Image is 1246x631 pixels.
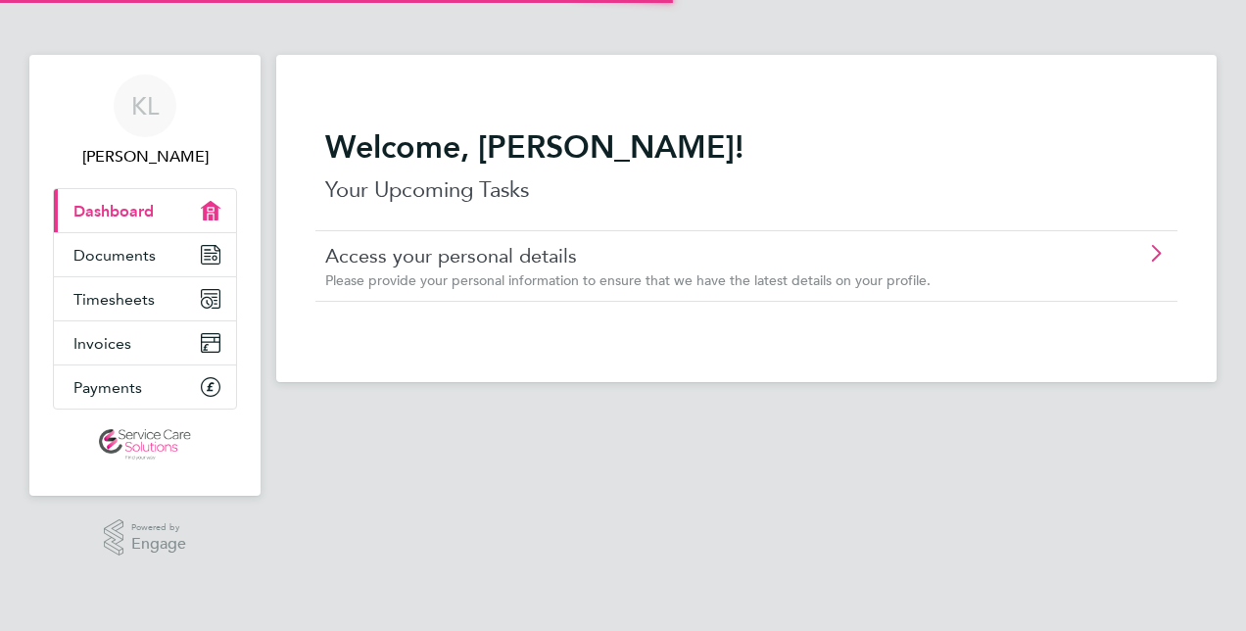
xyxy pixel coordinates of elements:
nav: Main navigation [29,55,261,496]
span: Please provide your personal information to ensure that we have the latest details on your profile. [325,271,931,289]
span: Invoices [73,334,131,353]
span: Payments [73,378,142,397]
a: Go to home page [53,429,237,461]
a: KL[PERSON_NAME] [53,74,237,169]
a: Invoices [54,321,236,364]
h2: Welcome, [PERSON_NAME]! [325,127,1168,167]
span: Timesheets [73,290,155,309]
span: Documents [73,246,156,265]
span: KL [131,93,159,119]
p: Your Upcoming Tasks [325,174,1168,206]
a: Access your personal details [325,243,1057,268]
a: Timesheets [54,277,236,320]
a: Documents [54,233,236,276]
span: Dashboard [73,202,154,220]
img: servicecare-logo-retina.png [99,429,191,461]
span: Kim Laffan [53,145,237,169]
span: Powered by [131,519,186,536]
a: Dashboard [54,189,236,232]
span: Engage [131,536,186,553]
a: Payments [54,365,236,409]
a: Powered byEngage [104,519,187,557]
